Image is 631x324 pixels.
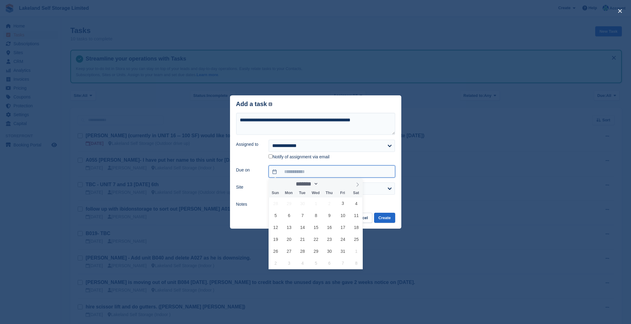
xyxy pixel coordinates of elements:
[236,167,262,173] label: Due on
[324,257,336,269] span: November 6, 2025
[324,209,336,221] span: October 9, 2025
[297,209,309,221] span: October 7, 2025
[350,245,362,257] span: November 1, 2025
[236,101,273,108] div: Add a task
[349,191,363,195] span: Sat
[283,197,295,209] span: September 29, 2025
[270,209,282,221] span: October 5, 2025
[310,233,322,245] span: October 22, 2025
[337,221,349,233] span: October 17, 2025
[350,257,362,269] span: November 8, 2025
[324,233,336,245] span: October 23, 2025
[282,191,295,195] span: Mon
[615,6,625,16] button: close
[337,197,349,209] span: October 3, 2025
[337,209,349,221] span: October 10, 2025
[309,191,322,195] span: Wed
[270,221,282,233] span: October 12, 2025
[270,197,282,209] span: September 28, 2025
[310,257,322,269] span: November 5, 2025
[269,154,329,160] label: Notify of assignment via email
[337,233,349,245] span: October 24, 2025
[324,197,336,209] span: October 2, 2025
[310,209,322,221] span: October 8, 2025
[270,257,282,269] span: November 2, 2025
[350,221,362,233] span: October 18, 2025
[270,245,282,257] span: October 26, 2025
[283,221,295,233] span: October 13, 2025
[297,197,309,209] span: September 30, 2025
[283,209,295,221] span: October 6, 2025
[310,197,322,209] span: October 1, 2025
[283,245,295,257] span: October 27, 2025
[236,201,262,208] label: Notes
[324,221,336,233] span: October 16, 2025
[269,154,273,158] input: Notify of assignment via email
[283,233,295,245] span: October 20, 2025
[310,245,322,257] span: October 29, 2025
[297,233,309,245] span: October 21, 2025
[318,181,338,187] input: Year
[294,181,318,187] select: Month
[297,245,309,257] span: October 28, 2025
[336,191,349,195] span: Fri
[269,102,272,106] img: icon-info-grey-7440780725fd019a000dd9b08b2336e03edf1995a4989e88bcd33f0948082b44.svg
[295,191,309,195] span: Tue
[322,191,336,195] span: Thu
[337,257,349,269] span: November 7, 2025
[310,221,322,233] span: October 15, 2025
[350,233,362,245] span: October 25, 2025
[374,213,395,223] button: Create
[350,197,362,209] span: October 4, 2025
[236,184,262,190] label: Site
[297,257,309,269] span: November 4, 2025
[297,221,309,233] span: October 14, 2025
[236,141,262,148] label: Assigned to
[350,209,362,221] span: October 11, 2025
[269,191,282,195] span: Sun
[337,245,349,257] span: October 31, 2025
[283,257,295,269] span: November 3, 2025
[324,245,336,257] span: October 30, 2025
[270,233,282,245] span: October 19, 2025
